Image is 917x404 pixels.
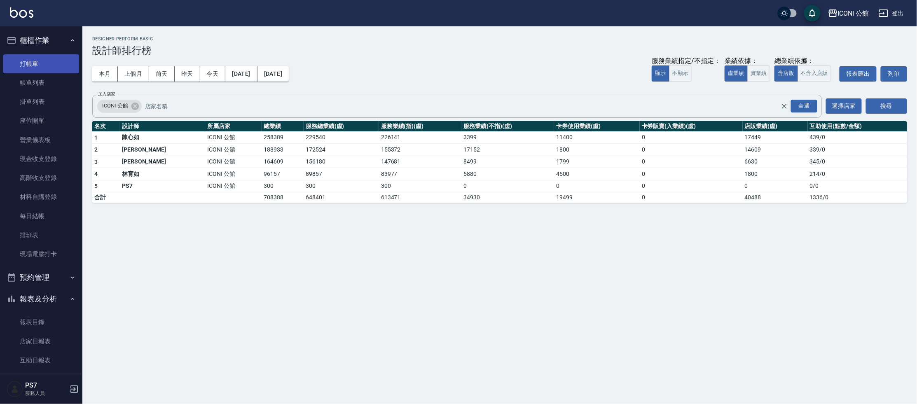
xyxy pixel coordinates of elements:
[554,144,640,156] td: 1800
[3,168,79,187] a: 高階收支登錄
[92,192,120,203] td: 合計
[120,144,205,156] td: [PERSON_NAME]
[743,121,808,132] th: 店販業績(虛)
[257,66,289,82] button: [DATE]
[120,180,205,192] td: PS7
[669,65,692,82] button: 不顯示
[205,156,262,168] td: ICONI 公館
[875,6,907,21] button: 登出
[25,390,67,397] p: 服務人員
[640,180,743,192] td: 0
[120,131,205,144] td: 陳心如
[808,121,907,132] th: 互助使用(點數/金額)
[92,36,907,42] h2: Designer Perform Basic
[262,168,304,180] td: 96157
[743,180,808,192] td: 0
[92,66,118,82] button: 本月
[3,332,79,351] a: 店家日報表
[640,121,743,132] th: 卡券販賣(入業績)(虛)
[379,131,461,144] td: 226141
[3,131,79,149] a: 營業儀表板
[461,156,554,168] td: 8499
[3,226,79,245] a: 排班表
[808,131,907,144] td: 439 / 0
[98,91,115,97] label: 加入店家
[652,57,720,65] div: 服務業績指定/不指定：
[3,313,79,332] a: 報表目錄
[120,168,205,180] td: 林育如
[640,168,743,180] td: 0
[262,180,304,192] td: 300
[205,180,262,192] td: ICONI 公館
[554,180,640,192] td: 0
[262,144,304,156] td: 188933
[774,65,798,82] button: 含店販
[461,180,554,192] td: 0
[3,245,79,264] a: 現場電腦打卡
[3,30,79,51] button: 櫃檯作業
[640,192,743,203] td: 0
[554,192,640,203] td: 19499
[881,66,907,82] button: 列印
[3,370,79,389] a: 互助排行榜
[640,131,743,144] td: 0
[725,65,748,82] button: 虛業績
[94,183,98,189] span: 5
[3,54,79,73] a: 打帳單
[652,65,669,82] button: 顯示
[379,192,461,203] td: 613471
[3,92,79,111] a: 掛單列表
[304,168,379,180] td: 89857
[808,180,907,192] td: 0 / 0
[205,131,262,144] td: ICONI 公館
[97,100,142,113] div: ICONI 公館
[725,57,770,65] div: 業績依據：
[838,8,869,19] div: ICONI 公館
[743,168,808,180] td: 1800
[175,66,200,82] button: 昨天
[25,381,67,390] h5: PS7
[3,267,79,288] button: 預約管理
[3,351,79,370] a: 互助日報表
[3,73,79,92] a: 帳單列表
[554,156,640,168] td: 1799
[92,121,120,132] th: 名次
[304,180,379,192] td: 300
[149,66,175,82] button: 前天
[3,187,79,206] a: 材料自購登錄
[798,65,832,82] button: 不含入店販
[94,170,98,177] span: 4
[7,381,23,397] img: Person
[262,156,304,168] td: 164609
[205,168,262,180] td: ICONI 公館
[554,131,640,144] td: 11400
[304,156,379,168] td: 156180
[200,66,226,82] button: 今天
[143,99,795,113] input: 店家名稱
[3,288,79,310] button: 報表及分析
[304,192,379,203] td: 648401
[640,144,743,156] td: 0
[304,121,379,132] th: 服務總業績(虛)
[304,131,379,144] td: 229540
[840,66,877,82] a: 報表匯出
[262,131,304,144] td: 258389
[791,100,817,112] div: 全選
[804,5,821,21] button: save
[3,207,79,226] a: 每日結帳
[554,121,640,132] th: 卡券使用業績(虛)
[3,149,79,168] a: 現金收支登錄
[808,144,907,156] td: 339 / 0
[808,156,907,168] td: 345 / 0
[94,146,98,153] span: 2
[743,156,808,168] td: 6630
[747,65,770,82] button: 實業績
[94,159,98,165] span: 3
[379,156,461,168] td: 147681
[205,121,262,132] th: 所屬店家
[304,144,379,156] td: 172524
[461,168,554,180] td: 5880
[866,98,907,114] button: 搜尋
[774,57,835,65] div: 總業績依據：
[379,168,461,180] td: 83977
